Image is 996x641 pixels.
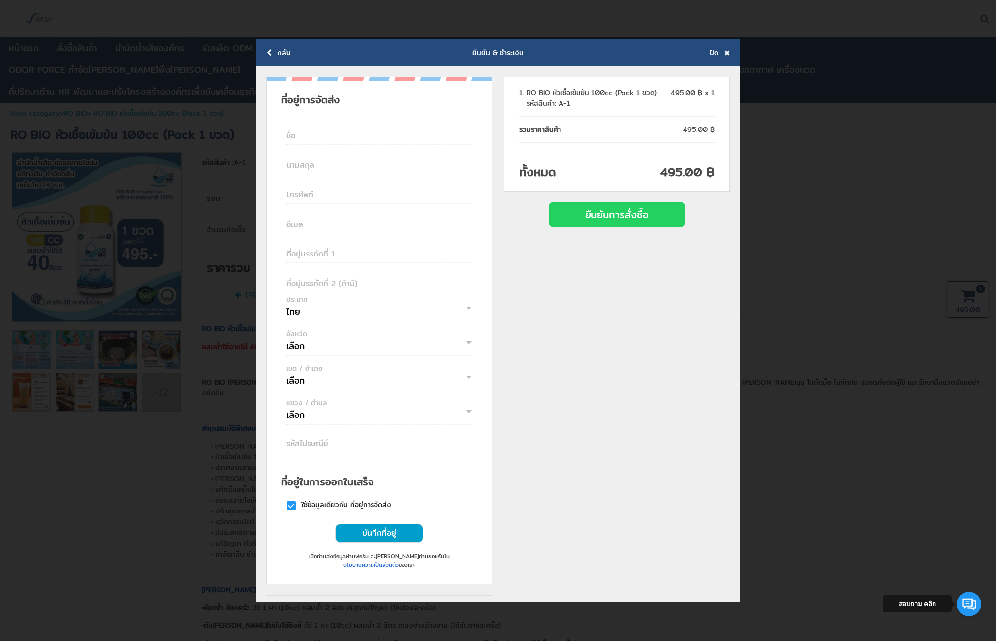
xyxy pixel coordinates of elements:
span: รหัสไปรษณีย์ [286,436,472,451]
span: 495.00 ฿ [683,124,715,135]
div: ยืนยัน & ชำระเงิน [342,47,654,59]
img: mailheader.svg [267,77,492,81]
span: โทรศัพท์ [286,188,472,202]
span: ปิด [710,47,718,58]
div: 495.00 ฿ x 1 [671,87,715,109]
button: ยืนยันการสั่งซื้อ [549,202,685,227]
input: ที่อยู่บรรทัดที่ 1 [286,243,472,263]
input: อีเมล [286,213,472,233]
input: ที่อยู่บรรทัดที่ 2 (ถ้ามี) [286,272,472,292]
span: ชื่อ [286,128,472,143]
input: โทรศัพท์ [286,184,472,204]
span: ใช้ข้อมูลเดียวกับ ที่อยู่การจัดส่ง [286,500,391,512]
b: 495.00 ฿ [660,162,715,181]
div: รหัสสินค้า: A-1 [519,98,666,109]
span: กลับ [278,47,291,58]
b: ทั้งหมด [519,162,556,181]
a: นโยบายความเป็นส่วนตัว [343,560,399,569]
span: 1. RO BIO หัวเชื้อเข้มข้น 100cc (Pack 1 ขวด) [519,87,657,98]
b: รวมราคาสินค้า [519,124,561,135]
b: ที่อยู่การจัดส่ง [281,92,340,107]
span: ที่อยู่บรรทัดที่ 1 [286,247,472,261]
span: นามสกุล [286,158,472,173]
span: สอบถาม คลิก [899,600,936,608]
b: ที่อยู่ในการออกใบเสร็จ [281,474,374,489]
span: ที่อยู่บรรทัดที่ 2 (ถ้ามี) [286,276,472,291]
input: รหัสไปรษณีย์ [286,432,472,452]
div: เมื่อท่านส่งข้อมูลผ่านฟอร์ม จะ[PERSON_NAME]ท่านยอมรับใน ของเรา [281,552,477,569]
input: ชื่อ [286,125,472,145]
span: อีเมล [286,217,472,232]
input: นามสกุล [286,154,472,174]
button: บันทึกที่อยู่ [335,524,423,543]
